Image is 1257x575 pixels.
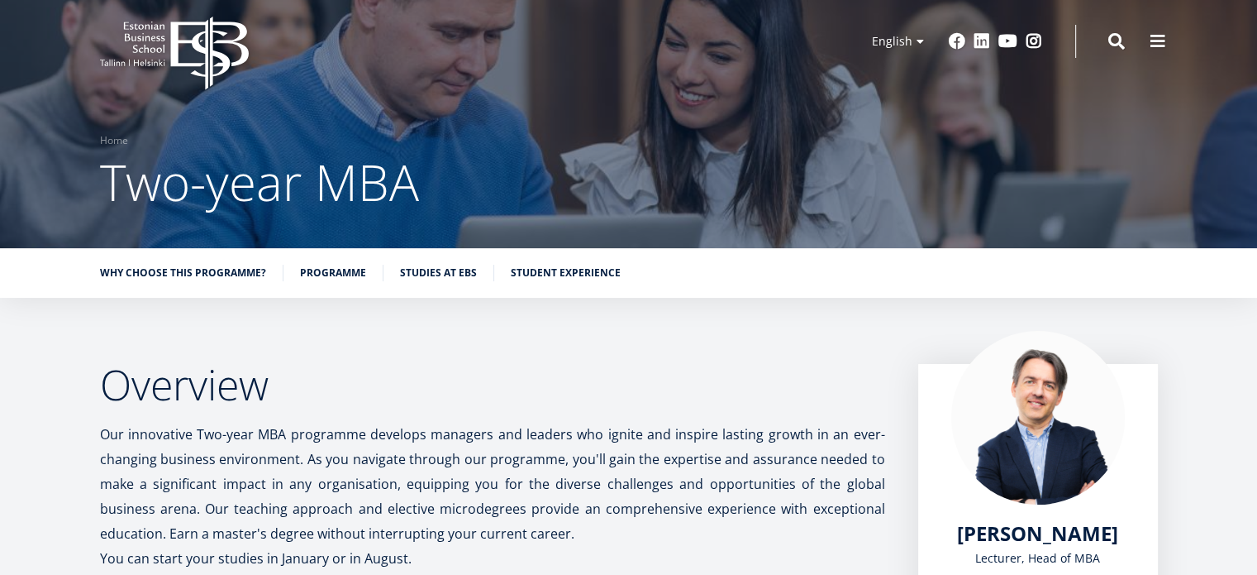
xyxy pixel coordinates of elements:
[100,422,885,546] p: Our innovative Two-year MBA programme develops managers and leaders who ignite and inspire lastin...
[19,230,154,245] span: One-year MBA (in Estonian)
[100,364,885,405] h2: Overview
[1026,33,1042,50] a: Instagram
[949,33,965,50] a: Facebook
[400,265,477,281] a: Studies at EBS
[957,521,1118,546] a: [PERSON_NAME]
[951,331,1125,505] img: Marko Rillo
[511,265,621,281] a: Student experience
[300,265,366,281] a: Programme
[100,546,885,571] p: You can start your studies in January or in August.
[19,252,90,266] span: Two-year MBA
[100,132,128,149] a: Home
[998,33,1017,50] a: Youtube
[393,1,445,16] span: Last Name
[19,273,159,288] span: Technology Innovation MBA
[4,231,15,242] input: One-year MBA (in Estonian)
[957,520,1118,547] span: [PERSON_NAME]
[4,274,15,285] input: Technology Innovation MBA
[100,148,419,216] span: Two-year MBA
[4,252,15,263] input: Two-year MBA
[974,33,990,50] a: Linkedin
[100,265,266,281] a: Why choose this programme?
